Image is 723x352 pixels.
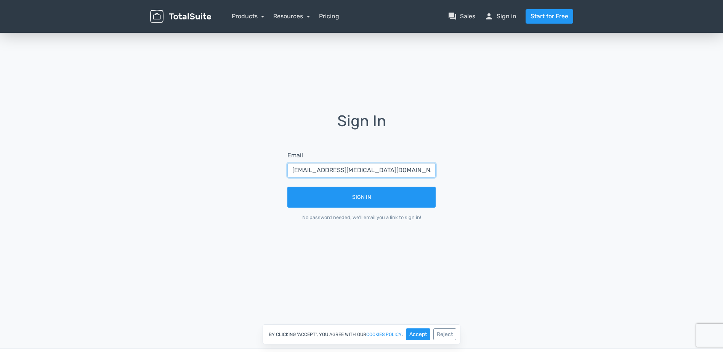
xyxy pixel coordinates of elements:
[526,9,573,24] a: Start for Free
[433,328,456,340] button: Reject
[287,151,303,160] label: Email
[287,187,436,208] button: Sign In
[448,12,457,21] span: question_answer
[484,12,494,21] span: person
[287,214,436,221] div: No password needed, we'll email you a link to sign in!
[263,324,460,344] div: By clicking "Accept", you agree with our .
[319,12,339,21] a: Pricing
[448,12,475,21] a: question_answerSales
[277,113,446,140] h1: Sign In
[273,13,310,20] a: Resources
[406,328,430,340] button: Accept
[150,10,211,23] img: TotalSuite for WordPress
[484,12,516,21] a: personSign in
[366,332,402,337] a: cookies policy
[232,13,265,20] a: Products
